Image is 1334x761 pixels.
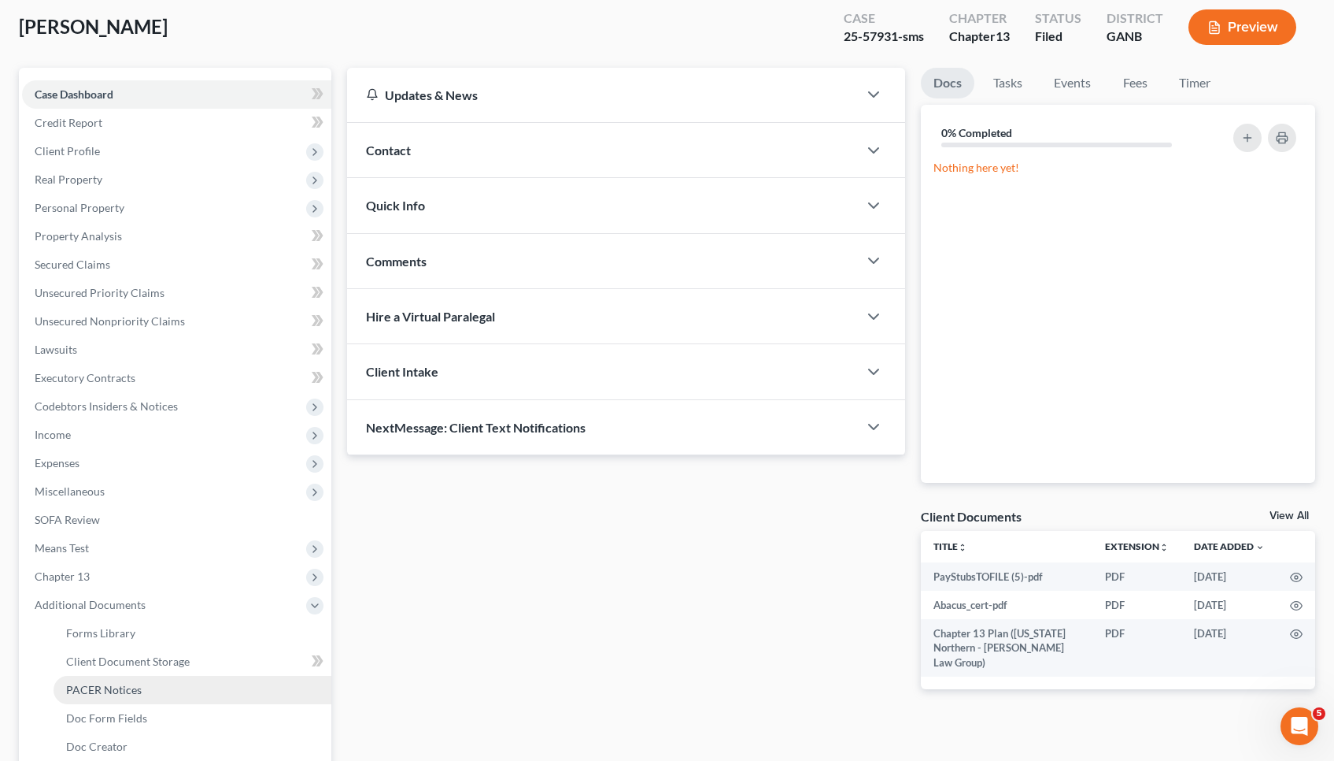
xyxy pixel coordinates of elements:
div: Chapter [949,9,1010,28]
span: Means Test [35,541,89,555]
a: Forms Library [54,619,331,648]
a: Credit Report [22,109,331,137]
iframe: Intercom live chat [1280,707,1318,745]
a: Extensionunfold_more [1105,540,1169,552]
strong: 0% Completed [941,126,1012,139]
td: Chapter 13 Plan ([US_STATE] Northern - [PERSON_NAME] Law Group) [921,619,1092,677]
a: Titleunfold_more [933,540,967,552]
td: PDF [1092,619,1181,677]
div: District [1107,9,1163,28]
a: Events [1041,68,1103,98]
span: Property Analysis [35,229,122,243]
span: [PERSON_NAME] [19,15,168,38]
a: Unsecured Nonpriority Claims [22,307,331,336]
p: Nothing here yet! [933,160,1303,176]
div: Case [844,9,924,28]
div: Status [1035,9,1081,28]
span: Doc Form Fields [66,711,147,725]
span: NextMessage: Client Text Notifications [366,420,586,435]
a: Unsecured Priority Claims [22,279,331,307]
span: Lawsuits [35,343,77,356]
span: Hire a Virtual Paralegal [366,309,495,324]
a: Fees [1110,68,1160,98]
span: Client Profile [35,144,100,158]
span: Comments [366,254,427,269]
a: PACER Notices [54,676,331,704]
span: 13 [996,28,1010,43]
i: expand_more [1255,543,1265,552]
span: Quick Info [366,198,425,213]
span: Unsecured Priority Claims [35,286,164,299]
td: PayStubsTOFILE (5)-pdf [921,562,1092,591]
i: unfold_more [958,543,967,552]
div: Client Documents [921,508,1022,525]
span: Chapter 13 [35,570,90,583]
a: Executory Contracts [22,364,331,392]
span: Executory Contracts [35,371,135,384]
span: Credit Report [35,116,102,129]
a: Timer [1166,68,1223,98]
a: SOFA Review [22,506,331,534]
span: Case Dashboard [35,87,113,101]
div: Chapter [949,28,1010,46]
span: Income [35,428,71,441]
td: Abacus_cert-pdf [921,591,1092,619]
a: Lawsuits [22,336,331,364]
div: GANB [1107,28,1163,46]
span: Miscellaneous [35,484,105,498]
span: Secured Claims [35,258,110,271]
td: PDF [1092,562,1181,591]
a: Property Analysis [22,222,331,251]
td: [DATE] [1181,619,1277,677]
i: unfold_more [1159,543,1169,552]
a: Secured Claims [22,251,331,279]
a: Case Dashboard [22,80,331,109]
td: [DATE] [1181,562,1277,591]
span: Forms Library [66,626,135,640]
span: SOFA Review [35,513,100,526]
span: Contact [366,143,411,158]
span: Additional Documents [35,598,146,611]
span: Codebtors Insiders & Notices [35,399,178,413]
button: Preview [1188,9,1296,45]
span: Personal Property [35,201,124,214]
td: PDF [1092,591,1181,619]
a: Docs [921,68,974,98]
span: Real Property [35,173,102,186]
div: Updates & News [366,87,839,103]
span: Doc Creator [66,740,127,753]
a: Doc Form Fields [54,704,331,733]
div: 25-57931-sms [844,28,924,46]
a: View All [1269,510,1309,522]
td: [DATE] [1181,591,1277,619]
a: Date Added expand_more [1194,540,1265,552]
span: Client Intake [366,364,438,379]
span: Client Document Storage [66,655,190,668]
a: Doc Creator [54,733,331,761]
a: Tasks [981,68,1035,98]
span: Unsecured Nonpriority Claims [35,314,185,328]
span: PACER Notices [66,683,142,696]
a: Client Document Storage [54,648,331,676]
span: 5 [1313,707,1325,720]
span: Expenses [35,456,79,470]
div: Filed [1035,28,1081,46]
